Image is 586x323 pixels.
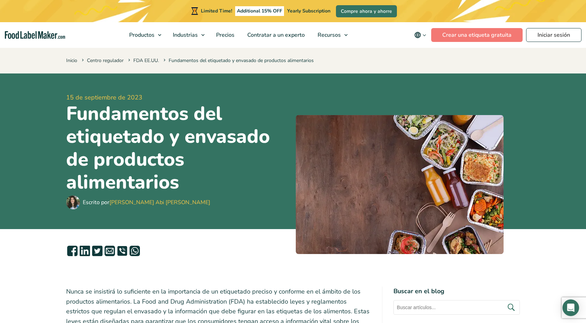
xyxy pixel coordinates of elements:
[171,31,198,39] span: Industrias
[562,299,579,316] div: Open Intercom Messenger
[235,6,284,16] span: Additional 15% OFF
[393,287,520,296] h4: Buscar en el blog
[431,28,523,42] a: Crear una etiqueta gratuita
[241,22,310,48] a: Contratar a un experto
[167,22,208,48] a: Industrias
[123,22,165,48] a: Productos
[287,8,330,14] span: Yearly Subscription
[83,198,210,207] div: Escrito por
[311,22,351,48] a: Recursos
[336,5,397,17] a: Compre ahora y ahorre
[66,57,77,64] a: Inicio
[316,31,341,39] span: Recursos
[245,31,305,39] span: Contratar a un experto
[66,102,290,194] h1: Fundamentos del etiquetado y envasado de productos alimentarios
[162,57,314,64] span: Fundamentos del etiquetado y envasado de productos alimentarios
[66,93,290,102] span: 15 de septiembre de 2023
[201,8,232,14] span: Limited Time!
[87,57,124,64] a: Centro regulador
[127,31,155,39] span: Productos
[133,57,159,64] a: FDA EE.UU.
[109,199,210,206] a: [PERSON_NAME] Abi [PERSON_NAME]
[526,28,581,42] a: Iniciar sesión
[393,300,520,315] input: Buscar artículos...
[66,195,80,209] img: Maria Abi Hanna - Etiquetadora de alimentos
[210,22,239,48] a: Precios
[214,31,235,39] span: Precios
